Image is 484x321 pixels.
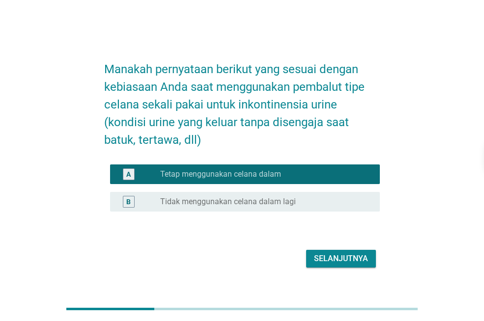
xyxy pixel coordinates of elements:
[306,250,376,267] button: Selanjutnya
[126,197,131,207] div: B
[160,197,296,207] label: Tidak menggunakan celana dalam lagi
[126,169,131,180] div: A
[160,169,281,179] label: Tetap menggunakan celana dalam
[104,51,380,149] h2: Manakah pernyataan berikut yang sesuai dengan kebiasaan Anda saat menggunakan pembalut tipe celan...
[314,253,368,265] div: Selanjutnya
